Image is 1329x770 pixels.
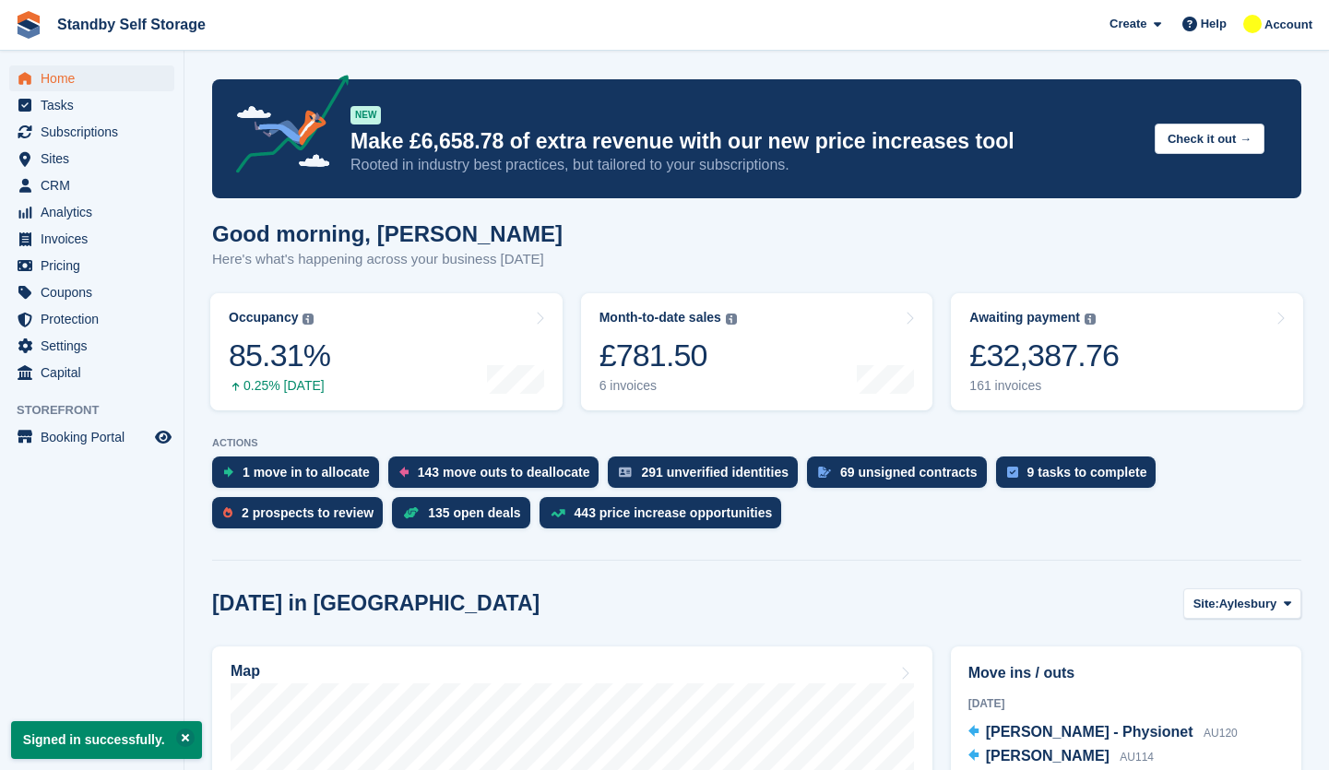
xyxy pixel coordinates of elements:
[1085,314,1096,325] img: icon-info-grey-7440780725fd019a000dd9b08b2336e03edf1995a4989e88bcd33f0948082b44.svg
[807,456,996,497] a: 69 unsigned contracts
[951,293,1303,410] a: Awaiting payment £32,387.76 161 invoices
[41,172,151,198] span: CRM
[212,437,1301,449] p: ACTIONS
[1155,124,1264,154] button: Check it out →
[581,293,933,410] a: Month-to-date sales £781.50 6 invoices
[1007,467,1018,478] img: task-75834270c22a3079a89374b754ae025e5fb1db73e45f91037f5363f120a921f8.svg
[41,199,151,225] span: Analytics
[418,465,590,480] div: 143 move outs to deallocate
[303,314,314,325] img: icon-info-grey-7440780725fd019a000dd9b08b2336e03edf1995a4989e88bcd33f0948082b44.svg
[41,279,151,305] span: Coupons
[212,456,388,497] a: 1 move in to allocate
[1219,595,1276,613] span: Aylesbury
[9,306,174,332] a: menu
[1193,595,1219,613] span: Site:
[540,497,791,538] a: 443 price increase opportunities
[1243,15,1262,33] img: Glenn Fisher
[818,467,831,478] img: contract_signature_icon-13c848040528278c33f63329250d36e43548de30e8caae1d1a13099fd9432cc5.svg
[41,92,151,118] span: Tasks
[968,695,1284,712] div: [DATE]
[243,465,370,480] div: 1 move in to allocate
[9,279,174,305] a: menu
[9,119,174,145] a: menu
[428,505,520,520] div: 135 open deals
[9,226,174,252] a: menu
[968,721,1238,745] a: [PERSON_NAME] - Physionet AU120
[969,337,1119,374] div: £32,387.76
[388,456,609,497] a: 143 move outs to deallocate
[1183,588,1301,619] button: Site: Aylesbury
[1027,465,1147,480] div: 9 tasks to complete
[41,253,151,278] span: Pricing
[41,65,151,91] span: Home
[41,424,151,450] span: Booking Portal
[1201,15,1227,33] span: Help
[599,337,737,374] div: £781.50
[212,249,563,270] p: Here's what's happening across your business [DATE]
[399,467,409,478] img: move_outs_to_deallocate_icon-f764333ba52eb49d3ac5e1228854f67142a1ed5810a6f6cc68b1a99e826820c5.svg
[968,662,1284,684] h2: Move ins / outs
[229,310,298,326] div: Occupancy
[9,92,174,118] a: menu
[9,146,174,172] a: menu
[15,11,42,39] img: stora-icon-8386f47178a22dfd0bd8f6a31ec36ba5ce8667c1dd55bd0f319d3a0aa187defe.svg
[575,505,773,520] div: 443 price increase opportunities
[231,663,260,680] h2: Map
[350,155,1140,175] p: Rooted in industry best practices, but tailored to your subscriptions.
[969,310,1080,326] div: Awaiting payment
[392,497,539,538] a: 135 open deals
[11,721,202,759] p: Signed in successfully.
[9,360,174,385] a: menu
[599,310,721,326] div: Month-to-date sales
[608,456,807,497] a: 291 unverified identities
[969,378,1119,394] div: 161 invoices
[9,424,174,450] a: menu
[41,226,151,252] span: Invoices
[726,314,737,325] img: icon-info-grey-7440780725fd019a000dd9b08b2336e03edf1995a4989e88bcd33f0948082b44.svg
[9,333,174,359] a: menu
[223,507,232,518] img: prospect-51fa495bee0391a8d652442698ab0144808aea92771e9ea1ae160a38d050c398.svg
[9,172,174,198] a: menu
[996,456,1166,497] a: 9 tasks to complete
[403,506,419,519] img: deal-1b604bf984904fb50ccaf53a9ad4b4a5d6e5aea283cecdc64d6e3604feb123c2.svg
[840,465,978,480] div: 69 unsigned contracts
[350,128,1140,155] p: Make £6,658.78 of extra revenue with our new price increases tool
[229,337,330,374] div: 85.31%
[220,75,350,180] img: price-adjustments-announcement-icon-8257ccfd72463d97f412b2fc003d46551f7dbcb40ab6d574587a9cd5c0d94...
[152,426,174,448] a: Preview store
[9,253,174,278] a: menu
[50,9,213,40] a: Standby Self Storage
[212,591,540,616] h2: [DATE] in [GEOGRAPHIC_DATA]
[968,745,1154,769] a: [PERSON_NAME] AU114
[223,467,233,478] img: move_ins_to_allocate_icon-fdf77a2bb77ea45bf5b3d319d69a93e2d87916cf1d5bf7949dd705db3b84f3ca.svg
[1204,727,1238,740] span: AU120
[9,65,174,91] a: menu
[641,465,789,480] div: 291 unverified identities
[229,378,330,394] div: 0.25% [DATE]
[9,199,174,225] a: menu
[551,509,565,517] img: price_increase_opportunities-93ffe204e8149a01c8c9dc8f82e8f89637d9d84a8eef4429ea346261dce0b2c0.svg
[212,497,392,538] a: 2 prospects to review
[41,306,151,332] span: Protection
[210,293,563,410] a: Occupancy 85.31% 0.25% [DATE]
[1120,751,1154,764] span: AU114
[41,119,151,145] span: Subscriptions
[212,221,563,246] h1: Good morning, [PERSON_NAME]
[242,505,374,520] div: 2 prospects to review
[17,401,184,420] span: Storefront
[41,360,151,385] span: Capital
[350,106,381,124] div: NEW
[41,333,151,359] span: Settings
[41,146,151,172] span: Sites
[1264,16,1312,34] span: Account
[619,467,632,478] img: verify_identity-adf6edd0f0f0b5bbfe63781bf79b02c33cf7c696d77639b501bdc392416b5a36.svg
[986,724,1193,740] span: [PERSON_NAME] - Physionet
[986,748,1109,764] span: [PERSON_NAME]
[1109,15,1146,33] span: Create
[599,378,737,394] div: 6 invoices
